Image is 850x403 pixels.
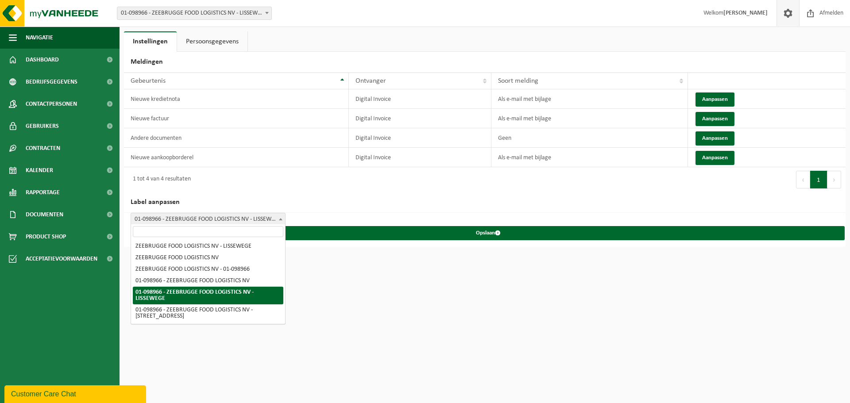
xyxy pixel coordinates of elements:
iframe: chat widget [4,384,148,403]
button: Aanpassen [695,151,734,165]
span: Gebruikers [26,115,59,137]
td: Andere documenten [124,128,349,148]
li: 01-098966 - ZEEBRUGGE FOOD LOGISTICS NV [133,275,283,287]
button: Aanpassen [695,92,734,107]
span: Bedrijfsgegevens [26,71,77,93]
li: 01-098966 - ZEEBRUGGE FOOD LOGISTICS NV - LISSEWEGE [133,287,283,304]
span: Product Shop [26,226,66,248]
li: ZEEBRUGGE FOOD LOGISTICS NV - LISSEWEGE [133,241,283,252]
li: ZEEBRUGGE FOOD LOGISTICS NV - 01-098966 [133,264,283,275]
span: Documenten [26,203,63,226]
span: Acceptatievoorwaarden [26,248,97,270]
td: Nieuwe factuur [124,109,349,128]
h2: Meldingen [124,52,846,73]
span: Dashboard [26,49,59,71]
strong: [PERSON_NAME] [723,10,768,16]
span: 01-098966 - ZEEBRUGGE FOOD LOGISTICS NV - LISSEWEGE [131,213,286,226]
span: Contactpersonen [26,93,77,115]
span: Ontvanger [355,77,386,84]
span: 01-098966 - ZEEBRUGGE FOOD LOGISTICS NV - LISSEWEGE [117,7,271,19]
span: Contracten [26,137,60,159]
button: Aanpassen [695,131,734,146]
td: Nieuwe kredietnota [124,89,349,109]
button: Aanpassen [695,112,734,126]
div: 1 tot 4 van 4 resultaten [128,172,191,188]
td: Digital Invoice [349,89,491,109]
button: Opslaan [131,226,845,240]
li: 01-098966 - ZEEBRUGGE FOOD LOGISTICS NV - [STREET_ADDRESS] [133,304,283,322]
td: Geen [491,128,688,148]
a: Instellingen [124,31,177,52]
td: Als e-mail met bijlage [491,109,688,128]
span: 01-098966 - ZEEBRUGGE FOOD LOGISTICS NV - LISSEWEGE [131,213,285,226]
span: Navigatie [26,27,53,49]
a: Persoonsgegevens [177,31,247,52]
span: Rapportage [26,181,60,203]
td: Digital Invoice [349,148,491,167]
span: 01-098966 - ZEEBRUGGE FOOD LOGISTICS NV - LISSEWEGE [117,7,272,20]
td: Digital Invoice [349,109,491,128]
h2: Label aanpassen [124,192,846,213]
td: Als e-mail met bijlage [491,148,688,167]
td: Nieuwe aankoopborderel [124,148,349,167]
button: 1 [810,171,827,188]
span: Kalender [26,159,53,181]
span: Gebeurtenis [131,77,166,84]
button: Next [827,171,841,188]
span: Soort melding [498,77,538,84]
td: Digital Invoice [349,128,491,148]
td: Als e-mail met bijlage [491,89,688,109]
button: Previous [796,171,810,188]
li: ZEEBRUGGE FOOD LOGISTICS NV [133,252,283,264]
